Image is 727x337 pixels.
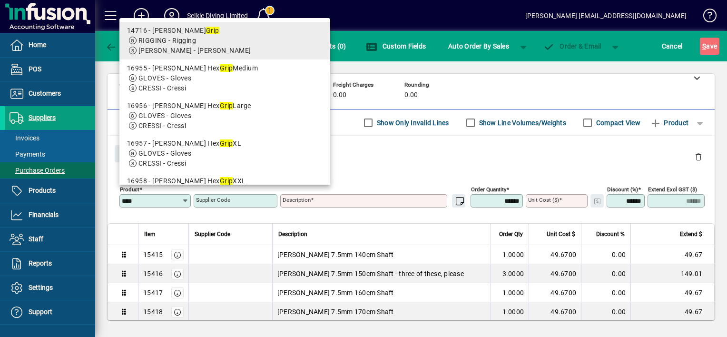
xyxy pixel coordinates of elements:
[5,228,95,251] a: Staff
[5,33,95,57] a: Home
[471,186,506,193] mat-label: Order Quantity
[119,59,330,97] mat-option: 16955 - Cressie Hex Grip Medium
[126,7,157,24] button: Add
[138,159,187,167] span: CRESSI - Cressi
[5,203,95,227] a: Financials
[491,283,529,302] td: 1.0000
[607,186,638,193] mat-label: Discount (%)
[333,91,346,99] span: 0.00
[112,149,149,158] app-page-header-button: Close
[525,8,687,23] div: [PERSON_NAME] [EMAIL_ADDRESS][DOMAIN_NAME]
[138,84,187,92] span: CRESSI - Cressi
[157,7,187,24] button: Profile
[127,176,323,186] div: 16958 - [PERSON_NAME] Hex XXL
[119,97,330,135] mat-option: 16956 - Cressie Hex Grip Large
[277,250,394,259] span: [PERSON_NAME] 7.5mm 140cm Shaft
[143,269,163,278] div: 15416
[448,39,509,54] span: Auto Order By Sales
[29,284,53,291] span: Settings
[443,38,514,55] button: Auto Order By Sales
[220,64,233,72] em: Grip
[529,283,581,302] td: 49.6700
[630,245,714,264] td: 49.67
[277,269,464,278] span: [PERSON_NAME] 7.5mm 150cm Shaft - three of these, please
[5,82,95,106] a: Customers
[220,177,233,185] em: Grip
[195,229,230,239] span: Supplier Code
[29,259,52,267] span: Reports
[29,114,56,121] span: Suppliers
[29,65,41,73] span: POS
[278,229,307,239] span: Description
[404,91,418,99] span: 0.00
[529,245,581,264] td: 49.6700
[702,39,717,54] span: ave
[138,74,192,82] span: GLOVES - Gloves
[375,118,449,128] label: Show Only Invalid Lines
[220,139,233,147] em: Grip
[119,135,330,172] mat-option: 16957 - Cressie Hex Grip XL
[5,179,95,203] a: Products
[662,39,683,54] span: Cancel
[187,8,248,23] div: Selkie Diving Limited
[277,288,394,297] span: [PERSON_NAME] 7.5mm 160cm Shaft
[10,134,39,142] span: Invoices
[105,42,137,50] span: Back
[528,197,559,203] mat-label: Unit Cost ($)
[138,112,192,119] span: GLOVES - Gloves
[687,152,710,161] app-page-header-button: Delete
[680,229,702,239] span: Extend $
[120,186,139,193] mat-label: Product
[5,300,95,324] a: Support
[29,308,52,316] span: Support
[143,250,163,259] div: 15415
[119,172,330,210] mat-option: 16958 - Cressie Hex Grip XXL
[630,302,714,321] td: 49.67
[206,27,219,34] em: Grip
[547,229,575,239] span: Unit Cost $
[127,101,323,111] div: 16956 - [PERSON_NAME] Hex Large
[143,307,163,317] div: 15418
[143,288,163,297] div: 15417
[5,58,95,81] a: POS
[10,167,65,174] span: Purchase Orders
[477,118,566,128] label: Show Line Volumes/Weights
[581,264,630,283] td: 0.00
[277,307,394,317] span: [PERSON_NAME] 7.5mm 170cm Shaft
[700,38,719,55] button: Save
[702,42,706,50] span: S
[696,2,715,33] a: Knowledge Base
[144,229,156,239] span: Item
[581,302,630,321] td: 0.00
[491,245,529,264] td: 1.0000
[138,37,196,44] span: RIGGING - Rigging
[5,162,95,178] a: Purchase Orders
[10,150,45,158] span: Payments
[648,186,697,193] mat-label: Extend excl GST ($)
[119,22,330,59] mat-option: 14716 - Rob Allen Grip
[127,139,323,149] div: 16957 - [PERSON_NAME] Hex XL
[630,283,714,302] td: 49.67
[283,197,311,203] mat-label: Description
[138,149,192,157] span: GLOVES - Gloves
[5,252,95,276] a: Reports
[5,130,95,146] a: Invoices
[29,89,61,97] span: Customers
[29,211,59,218] span: Financials
[659,38,685,55] button: Cancel
[95,38,147,55] app-page-header-button: Back
[596,229,625,239] span: Discount %
[5,146,95,162] a: Payments
[196,197,230,203] mat-label: Supplier Code
[29,235,43,243] span: Staff
[594,118,640,128] label: Compact View
[529,264,581,283] td: 49.6700
[630,264,714,283] td: 149.01
[103,38,139,55] button: Back
[115,145,147,162] button: Close
[127,26,323,36] div: 14716 - [PERSON_NAME]
[138,122,187,129] span: CRESSI - Cressi
[491,302,529,321] td: 1.0000
[5,276,95,300] a: Settings
[29,41,46,49] span: Home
